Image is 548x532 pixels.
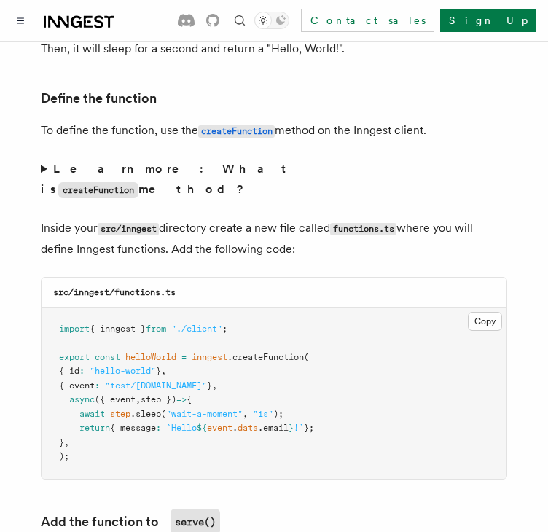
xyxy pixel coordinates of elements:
code: src/inngest [98,223,159,235]
span: ({ event [95,394,136,404]
span: } [207,380,212,391]
span: inngest [192,352,227,362]
span: "./client" [171,324,222,334]
span: "hello-world" [90,366,156,376]
span: : [156,423,161,433]
span: } [156,366,161,376]
a: createFunction [198,123,275,137]
span: ); [273,409,283,419]
span: { [187,394,192,404]
p: Inside your directory create a new file called where you will define Inngest functions. Add the f... [41,218,507,259]
span: , [136,394,141,404]
a: Define the function [41,88,157,109]
span: export [59,352,90,362]
span: .sleep [130,409,161,419]
button: Toggle dark mode [254,12,289,29]
span: .createFunction [227,352,304,362]
span: { inngest } [90,324,146,334]
span: return [79,423,110,433]
span: ( [304,352,309,362]
span: async [69,394,95,404]
span: ( [161,409,166,419]
span: import [59,324,90,334]
a: Contact sales [301,9,434,32]
span: from [146,324,166,334]
span: step [110,409,130,419]
span: `Hello [166,423,197,433]
button: Copy [468,312,502,331]
span: ; [222,324,227,334]
span: !` [294,423,304,433]
span: ${ [197,423,207,433]
span: await [79,409,105,419]
span: , [212,380,217,391]
span: "test/[DOMAIN_NAME]" [105,380,207,391]
span: , [64,437,69,447]
code: createFunction [198,125,275,138]
span: { message [110,423,156,433]
span: = [181,352,187,362]
span: ); [59,451,69,461]
span: } [59,437,64,447]
span: : [79,366,85,376]
strong: Learn more: What is method? [41,162,292,196]
code: createFunction [58,182,138,198]
span: helloWorld [125,352,176,362]
summary: Learn more: What iscreateFunctionmethod? [41,159,507,200]
span: step }) [141,394,176,404]
span: , [243,409,248,419]
button: Find something... [231,12,248,29]
span: "wait-a-moment" [166,409,243,419]
span: event [207,423,232,433]
span: { id [59,366,79,376]
span: , [161,366,166,376]
code: src/inngest/functions.ts [53,287,176,297]
a: Sign Up [440,9,536,32]
span: : [95,380,100,391]
span: . [232,423,238,433]
span: => [176,394,187,404]
span: }; [304,423,314,433]
button: Toggle navigation [12,12,29,29]
p: To define the function, use the method on the Inngest client. [41,120,507,141]
span: .email [258,423,289,433]
span: const [95,352,120,362]
span: } [289,423,294,433]
code: functions.ts [330,223,396,235]
span: "1s" [253,409,273,419]
span: data [238,423,258,433]
span: { event [59,380,95,391]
